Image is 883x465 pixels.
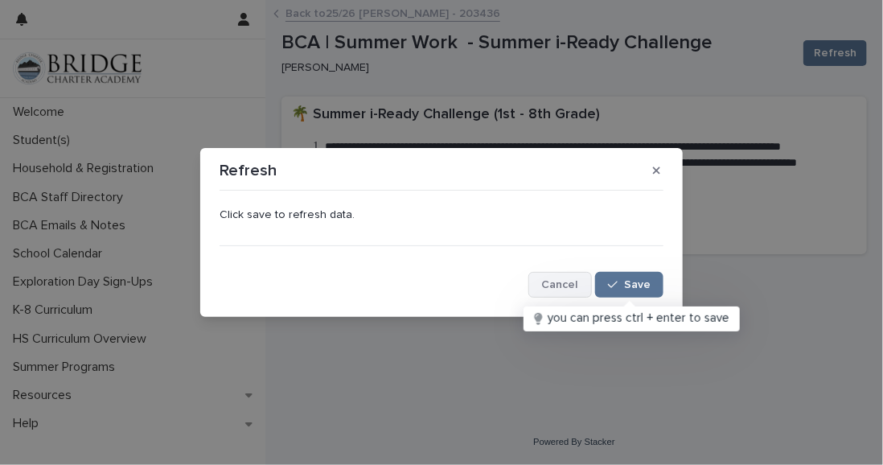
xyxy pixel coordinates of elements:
[624,279,651,290] span: Save
[220,208,663,222] p: Click save to refresh data.
[528,272,592,298] button: Cancel
[595,272,663,298] button: Save
[220,161,277,180] p: Refresh
[542,279,578,290] span: Cancel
